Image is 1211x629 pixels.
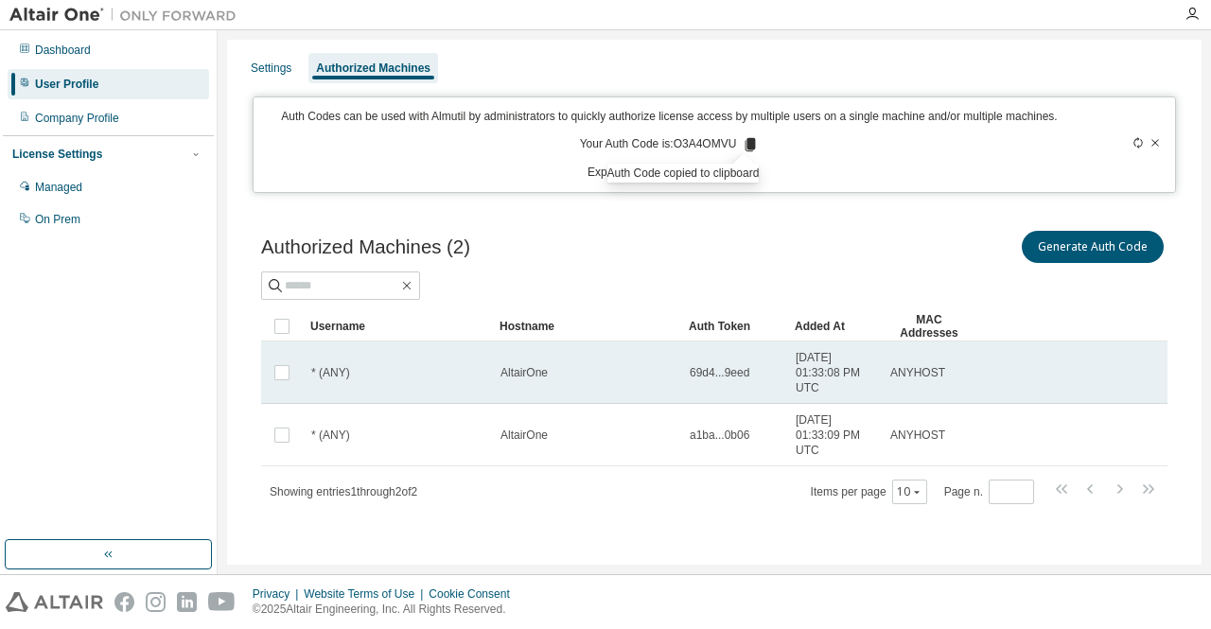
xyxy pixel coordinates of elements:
[889,311,969,341] div: MAC Addresses
[316,61,430,76] div: Authorized Machines
[944,480,1034,504] span: Page n.
[35,77,98,92] div: User Profile
[897,484,922,499] button: 10
[208,592,236,612] img: youtube.svg
[795,311,874,341] div: Added At
[310,311,484,341] div: Username
[607,164,760,183] div: Auth Code copied to clipboard
[311,365,350,380] span: * (ANY)
[35,212,80,227] div: On Prem
[35,180,82,195] div: Managed
[1022,231,1164,263] button: Generate Auth Code
[500,428,548,443] span: AltairOne
[251,61,291,76] div: Settings
[35,43,91,58] div: Dashboard
[690,365,749,380] span: 69d4...9eed
[796,412,873,458] span: [DATE] 01:33:09 PM UTC
[580,136,760,153] p: Your Auth Code is: O3A4OMVU
[689,311,780,341] div: Auth Token
[265,109,1074,125] p: Auth Codes can be used with Almutil by administrators to quickly authorize license access by mult...
[253,586,304,602] div: Privacy
[429,586,520,602] div: Cookie Consent
[12,147,102,162] div: License Settings
[811,480,927,504] span: Items per page
[270,485,417,498] span: Showing entries 1 through 2 of 2
[6,592,103,612] img: altair_logo.svg
[690,428,749,443] span: a1ba...0b06
[890,365,945,380] span: ANYHOST
[114,592,134,612] img: facebook.svg
[146,592,166,612] img: instagram.svg
[311,428,350,443] span: * (ANY)
[9,6,246,25] img: Altair One
[796,350,873,395] span: [DATE] 01:33:08 PM UTC
[265,165,1074,181] p: Expires in 14 minutes, 21 seconds
[35,111,119,126] div: Company Profile
[304,586,429,602] div: Website Terms of Use
[890,428,945,443] span: ANYHOST
[261,236,470,258] span: Authorized Machines (2)
[253,602,521,618] p: © 2025 Altair Engineering, Inc. All Rights Reserved.
[500,311,674,341] div: Hostname
[177,592,197,612] img: linkedin.svg
[500,365,548,380] span: AltairOne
